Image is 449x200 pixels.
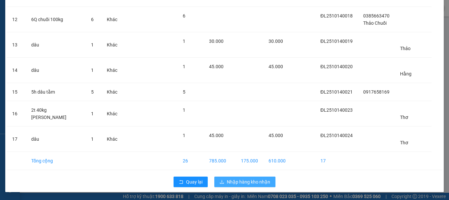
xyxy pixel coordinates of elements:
[363,89,390,95] span: 0917658169
[26,58,86,83] td: dâu
[26,7,86,32] td: 6Q chuối 100kg
[183,89,185,95] span: 5
[7,83,26,101] td: 15
[227,178,270,186] span: Nhập hàng kho nhận
[183,133,185,138] span: 1
[204,152,236,170] td: 785.000
[400,140,408,145] span: Thơ
[220,180,224,185] span: download
[26,101,86,127] td: 2t 40kg [PERSON_NAME]
[269,133,283,138] span: 45.000
[26,152,86,170] td: Tổng cộng
[183,107,185,113] span: 1
[91,17,94,22] span: 6
[363,20,387,26] span: Thảo Chuối
[263,152,291,170] td: 610.000
[177,152,204,170] td: 26
[320,39,353,44] span: ĐL2510140019
[320,133,353,138] span: ĐL2510140024
[26,32,86,58] td: dâu
[7,7,26,32] td: 12
[7,32,26,58] td: 13
[102,58,123,83] td: Khác
[209,133,224,138] span: 45.000
[102,127,123,152] td: Khác
[400,115,408,120] span: Thơ
[7,101,26,127] td: 16
[363,13,390,18] span: 0385663470
[174,177,208,187] button: rollbackQuay lại
[400,46,411,51] span: Thảo
[320,89,353,95] span: ĐL2510140021
[102,32,123,58] td: Khác
[91,89,94,95] span: 5
[179,180,183,185] span: rollback
[209,39,224,44] span: 30.000
[7,127,26,152] td: 17
[400,71,412,76] span: Hằng
[183,13,185,18] span: 6
[320,107,353,113] span: ĐL2510140023
[91,111,94,116] span: 1
[91,136,94,142] span: 1
[269,64,283,69] span: 45.000
[214,177,275,187] button: downloadNhập hàng kho nhận
[91,42,94,47] span: 1
[269,39,283,44] span: 30.000
[91,68,94,73] span: 1
[183,39,185,44] span: 1
[26,83,86,101] td: 5h dâu tằm
[186,178,202,186] span: Quay lại
[102,101,123,127] td: Khác
[183,64,185,69] span: 1
[102,83,123,101] td: Khác
[315,152,358,170] td: 17
[320,64,353,69] span: ĐL2510140020
[26,127,86,152] td: dâu
[102,7,123,32] td: Khác
[236,152,263,170] td: 175.000
[7,58,26,83] td: 14
[320,13,353,18] span: ĐL2510140018
[209,64,224,69] span: 45.000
